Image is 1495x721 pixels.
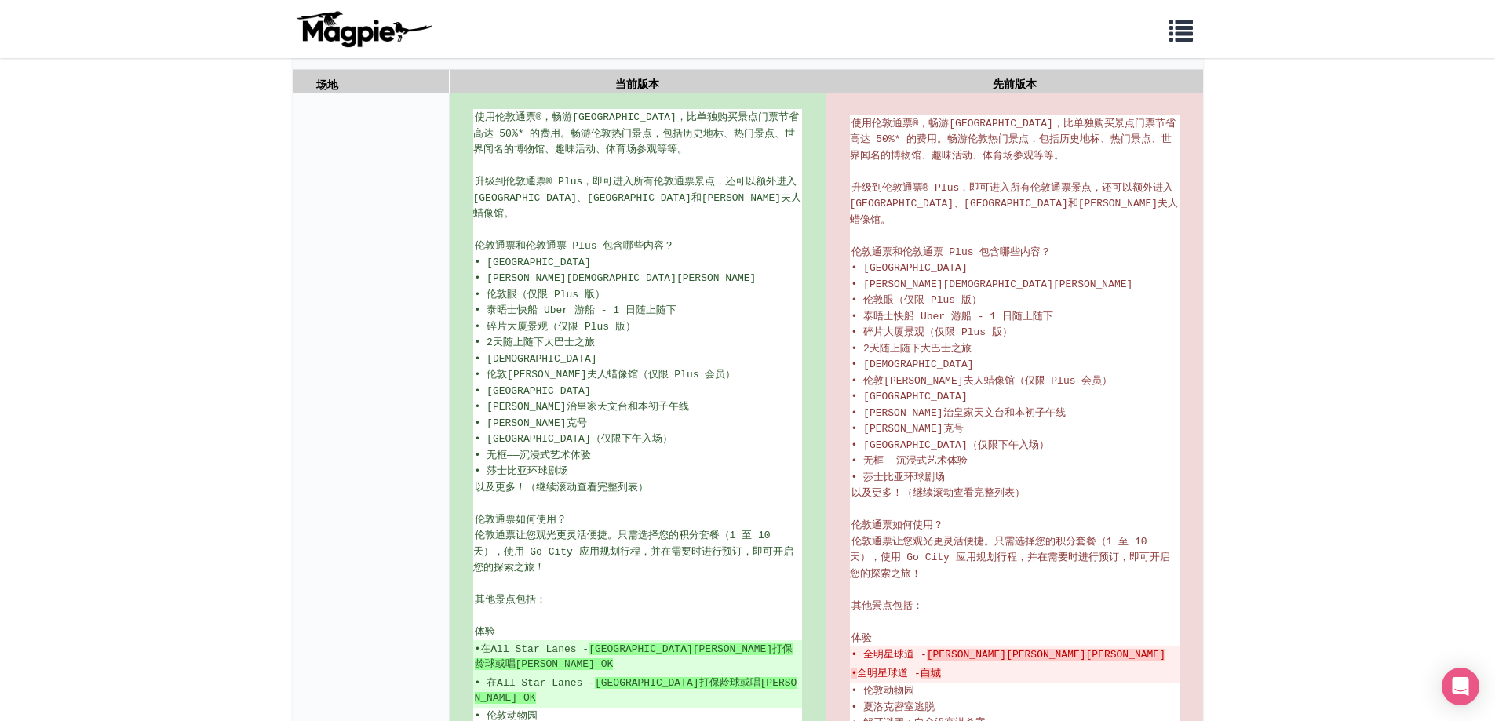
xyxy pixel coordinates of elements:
font: [GEOGRAPHIC_DATA][PERSON_NAME] [589,643,772,655]
font: 其他景点包括： [475,594,546,606]
font: 升级到伦敦通票® Plus，即可进入所有伦敦通票景点，还可以额外进入[GEOGRAPHIC_DATA]、[GEOGRAPHIC_DATA]和[PERSON_NAME]夫人蜡像馆。 [473,176,802,220]
font: • 莎士比亚环球剧场 [851,472,946,483]
font: • [DEMOGRAPHIC_DATA] [475,353,597,365]
font: • [PERSON_NAME]克号 [475,417,587,429]
font: •在 [475,643,491,655]
font: • 全明星球道 - [851,649,927,661]
font: [GEOGRAPHIC_DATA] [595,677,699,689]
font: 以及更多！（继续滚动查看完整列表） [851,487,1025,499]
font: [PERSON_NAME][PERSON_NAME][PERSON_NAME] [927,649,1165,661]
div: Open Intercom Messenger [1442,668,1479,705]
font: 伦敦通票和伦敦通票 Plus 包含哪些内容？ [851,246,1052,258]
font: • 无框——沉浸式艺术体验 [475,450,591,461]
font: • 2天随上随下大巴士之旅 [851,343,972,355]
font: • [GEOGRAPHIC_DATA]（仅限下午入场） [851,439,1049,451]
font: • [GEOGRAPHIC_DATA] [475,385,591,397]
font: • 莎士比亚环球剧场 [475,465,569,477]
font: 体验 [475,626,495,638]
font: 先前版本 [993,78,1037,90]
font: 伦敦通票让您观光更灵活便捷。只需选择您的积分套餐（1 至 10 天），使用 Go City 应用规划行程，并在需要时进行预订，即可开启您的探索之旅！ [473,530,793,574]
font: 体验 [851,632,872,644]
font: • [851,668,858,679]
font: 全明星球道 - [857,668,921,679]
font: • 2天随上随下大巴士之旅 [475,337,595,348]
font: • 碎片大厦景观（仅限 Plus 版） [475,321,636,333]
font: 当前版本 [615,78,659,90]
font: 白城 [921,668,941,679]
font: 伦敦通票和伦敦通票 Plus 包含哪些内容？ [475,240,675,252]
font: 以及更多！（继续滚动查看完整列表） [475,482,648,493]
font: 升级到伦敦通票® Plus，即可进入所有伦敦通票景点，还可以额外进入[GEOGRAPHIC_DATA]、[GEOGRAPHIC_DATA]和[PERSON_NAME]夫人蜡像馆。 [850,182,1179,226]
font: • 伦敦眼（仅限 Plus 版） [851,294,982,306]
font: • [PERSON_NAME]克号 [851,423,964,435]
font: • 伦敦[PERSON_NAME]夫人蜡像馆（仅限 Plus 会员） [851,375,1113,387]
img: logo-ab69f6fb50320c5b225c76a69d11143b.png [293,10,434,48]
font: 其他景点包括： [851,600,923,612]
font: 使用伦敦通票®，畅游[GEOGRAPHIC_DATA]，比单独购买景点门票节省高达 50%* 的费用。畅游伦敦热门景点，包括历史地标、热门景点、世界闻名的博物馆、趣味活动、体育场参观等等。 [473,111,799,155]
font: • 伦敦眼（仅限 Plus 版） [475,289,605,300]
font: • 无框——沉浸式艺术体验 [851,455,968,467]
font: • 夏洛克密室逃脱 [851,701,935,713]
font: • 伦敦动物园 [851,685,915,697]
font: • 碎片大厦景观（仅限 Plus 版） [851,326,1012,338]
font: 使用伦敦通票®，畅游[GEOGRAPHIC_DATA]，比单独购买景点门票节省高达 50%* 的费用。畅游伦敦热门景点，包括历史地标、热门景点、世界闻名的博物馆、趣味活动、体育场参观等等。 [850,118,1176,162]
font: • [PERSON_NAME]治皇家天文台和本初子午线 [851,407,1066,419]
font: 伦敦通票如何使用？ [851,519,943,531]
font: 伦敦通票让您观光更灵活便捷。只需选择您的积分套餐（1 至 10 天），使用 Go City 应用规划行程，并在需要时进行预订，即可开启您的探索之旅！ [850,536,1170,580]
font: • 泰晤士快船 Uber 游船 - 1 日随上随下 [475,304,676,316]
font: • [GEOGRAPHIC_DATA] [851,391,968,402]
font: • [GEOGRAPHIC_DATA] [851,262,968,274]
font: • [PERSON_NAME]治皇家天文台和本初子午线 [475,401,689,413]
font: • [PERSON_NAME][DEMOGRAPHIC_DATA][PERSON_NAME] [475,272,757,284]
font: • [DEMOGRAPHIC_DATA] [851,359,974,370]
font: • 在All Star Lanes - [475,677,595,689]
font: • 泰晤士快船 Uber 游船 - 1 日随上随下 [851,311,1053,322]
font: • 伦敦[PERSON_NAME]夫人蜡像馆（仅限 Plus 会员） [475,369,736,381]
font: 场地 [316,78,338,91]
font: • [GEOGRAPHIC_DATA]（仅限下午入场） [475,433,673,445]
font: • [GEOGRAPHIC_DATA] [475,257,591,268]
font: • [PERSON_NAME][DEMOGRAPHIC_DATA][PERSON_NAME] [851,279,1133,290]
font: 伦敦通票如何使用？ [475,514,567,526]
font: All Star Lanes - [490,643,589,655]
